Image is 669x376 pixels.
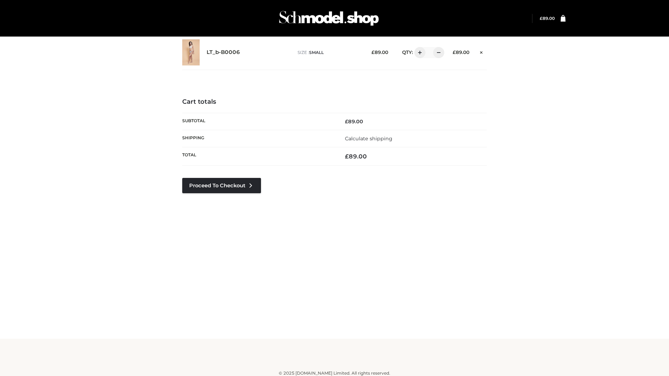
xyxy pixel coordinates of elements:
bdi: 89.00 [540,16,555,21]
span: £ [345,118,348,125]
bdi: 89.00 [453,49,469,55]
bdi: 89.00 [371,49,388,55]
bdi: 89.00 [345,118,363,125]
div: QTY: [395,47,442,58]
a: LT_b-B0006 [207,49,240,56]
span: £ [371,49,375,55]
a: Remove this item [476,47,487,56]
span: £ [453,49,456,55]
a: Calculate shipping [345,135,392,142]
span: £ [540,16,543,21]
bdi: 89.00 [345,153,367,160]
a: £89.00 [540,16,555,21]
a: Proceed to Checkout [182,178,261,193]
th: Shipping [182,130,334,147]
th: Subtotal [182,113,334,130]
th: Total [182,147,334,166]
span: £ [345,153,349,160]
span: SMALL [309,50,324,55]
p: size : [298,49,361,56]
img: Schmodel Admin 964 [277,5,381,32]
h4: Cart totals [182,98,487,106]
